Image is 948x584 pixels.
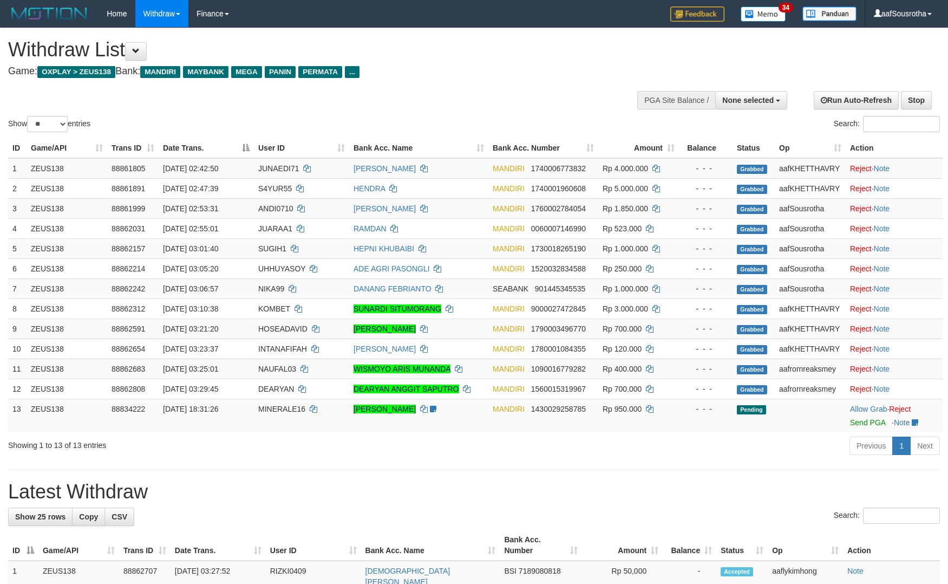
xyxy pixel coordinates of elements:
a: [PERSON_NAME] [354,345,416,353]
span: Grabbed [737,245,767,254]
label: Search: [834,116,940,132]
span: BSI [504,567,517,575]
span: [DATE] 03:23:37 [163,345,218,353]
th: Op: activate to sort column ascending [768,530,843,561]
th: Amount: activate to sort column ascending [598,138,679,158]
span: Copy 901445345535 to clipboard [535,284,585,293]
a: Reject [850,164,872,173]
span: Copy 9000027472845 to clipboard [531,304,586,313]
span: [DATE] 03:10:38 [163,304,218,313]
span: MINERALE16 [258,405,305,413]
td: ZEUS138 [27,359,107,379]
a: Note [874,184,890,193]
td: aafKHETTHAVRY [775,158,846,179]
td: aafKHETTHAVRY [775,339,846,359]
span: 34 [779,3,793,12]
span: DEARYAN [258,385,294,393]
span: Rp 523.000 [603,224,642,233]
td: aafKHETTHAVRY [775,319,846,339]
input: Search: [863,508,940,524]
span: 88861891 [112,184,145,193]
span: MANDIRI [493,365,525,373]
th: Status: activate to sort column ascending [716,530,768,561]
span: SUGIH1 [258,244,286,253]
td: · [846,359,943,379]
a: Reject [850,264,872,273]
th: Balance: activate to sort column ascending [663,530,716,561]
img: Feedback.jpg [670,7,724,22]
span: PERMATA [298,66,342,78]
span: Pending [737,405,766,414]
span: 88862157 [112,244,145,253]
span: 88862591 [112,325,145,333]
td: · [846,178,943,198]
th: Bank Acc. Name: activate to sort column ascending [349,138,488,158]
div: PGA Site Balance / [637,91,715,109]
span: Copy 1560015319967 to clipboard [531,385,586,393]
span: Rp 700.000 [603,325,642,333]
td: · [846,198,943,218]
a: HEPNI KHUBAIBI [354,244,414,253]
a: Note [874,385,890,393]
span: [DATE] 03:29:45 [163,385,218,393]
th: Trans ID: activate to sort column ascending [107,138,159,158]
span: 88861805 [112,164,145,173]
td: · [846,278,943,299]
span: Copy [79,512,98,521]
a: Note [874,325,890,333]
div: - - - [683,263,728,274]
div: - - - [683,303,728,314]
a: Note [847,567,864,575]
span: Copy 1740006773832 to clipboard [531,164,586,173]
span: 88861999 [112,204,145,213]
td: 6 [8,258,27,278]
a: Note [874,264,890,273]
div: - - - [683,283,728,294]
td: · [846,258,943,278]
span: [DATE] 02:55:01 [163,224,218,233]
td: 3 [8,198,27,218]
td: ZEUS138 [27,379,107,399]
td: · [846,399,943,432]
span: 88862242 [112,284,145,293]
td: ZEUS138 [27,278,107,299]
a: Run Auto-Refresh [814,91,899,109]
a: DEARYAN ANGGIT SAPUTRO [354,385,459,393]
td: ZEUS138 [27,339,107,359]
span: S4YUR55 [258,184,292,193]
span: [DATE] 03:25:01 [163,365,218,373]
a: Reject [850,244,872,253]
span: 88862654 [112,345,145,353]
input: Search: [863,116,940,132]
td: aafKHETTHAVRY [775,178,846,198]
span: Copy 0060007146990 to clipboard [531,224,586,233]
th: Balance [679,138,733,158]
a: Note [874,204,890,213]
span: Grabbed [737,285,767,294]
th: Amount: activate to sort column ascending [582,530,663,561]
h1: Latest Withdraw [8,481,940,503]
th: Status [733,138,775,158]
a: Reject [850,204,872,213]
div: - - - [683,323,728,334]
a: 1 [892,437,911,455]
td: ZEUS138 [27,218,107,238]
span: [DATE] 03:05:20 [163,264,218,273]
td: · [846,319,943,339]
span: MANDIRI [493,385,525,393]
td: 1 [8,158,27,179]
button: None selected [715,91,787,109]
div: - - - [683,183,728,194]
span: [DATE] 03:01:40 [163,244,218,253]
td: 4 [8,218,27,238]
td: ZEUS138 [27,319,107,339]
td: 7 [8,278,27,299]
span: 88862214 [112,264,145,273]
span: Copy 1780001084355 to clipboard [531,345,586,353]
th: Op: activate to sort column ascending [775,138,846,158]
a: [PERSON_NAME] [354,204,416,213]
td: aafrornreaksmey [775,359,846,379]
span: MEGA [231,66,262,78]
a: Reject [850,325,872,333]
span: Show 25 rows [15,512,66,521]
